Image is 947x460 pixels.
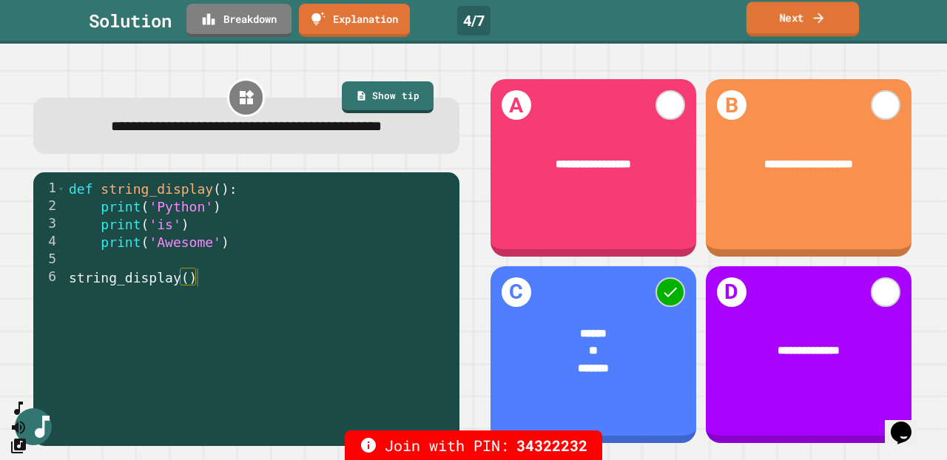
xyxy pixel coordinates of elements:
[10,418,27,436] button: Mute music
[717,277,747,307] h1: D
[502,90,531,120] h1: A
[10,436,27,455] button: Change Music
[57,180,65,197] span: Toggle code folding, rows 1 through 4
[299,4,410,37] a: Explanation
[516,434,587,456] span: 34322232
[33,215,66,233] div: 3
[342,81,434,114] a: Show tip
[33,180,66,197] div: 1
[502,277,531,307] h1: C
[885,401,932,445] iframe: chat widget
[89,7,172,34] div: Solution
[33,233,66,251] div: 4
[747,1,859,36] a: Next
[717,90,747,120] h1: B
[33,197,66,215] div: 2
[33,251,66,268] div: 5
[345,430,602,460] div: Join with PIN:
[457,6,491,35] div: 4 / 7
[10,399,27,418] button: SpeedDial basic example
[33,268,66,286] div: 6
[186,4,291,37] a: Breakdown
